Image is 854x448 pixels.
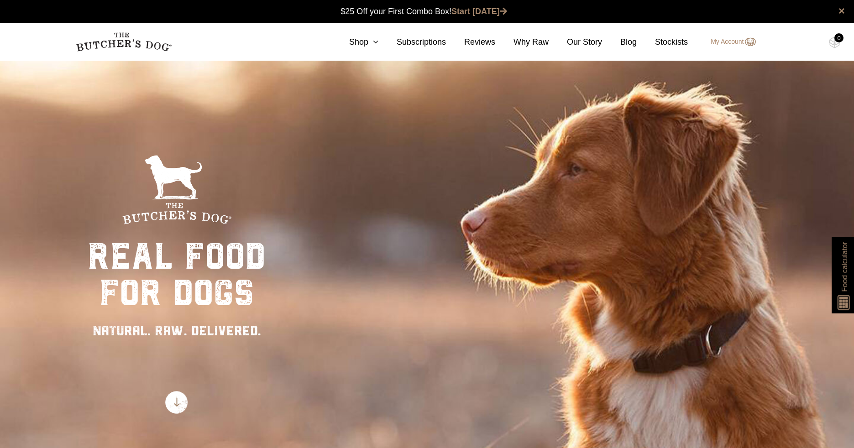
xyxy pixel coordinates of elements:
a: Our Story [549,36,602,48]
div: 0 [834,33,844,42]
a: Why Raw [495,36,549,48]
a: My Account [702,36,755,47]
a: Blog [602,36,637,48]
div: real food for dogs [88,238,266,311]
a: Subscriptions [378,36,446,48]
a: Stockists [637,36,688,48]
a: Shop [331,36,378,48]
a: Start [DATE] [451,7,507,16]
div: NATURAL. RAW. DELIVERED. [88,320,266,341]
img: TBD_Cart-Empty.png [829,36,840,48]
a: close [838,5,845,16]
a: Reviews [446,36,495,48]
span: Food calculator [839,242,850,292]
